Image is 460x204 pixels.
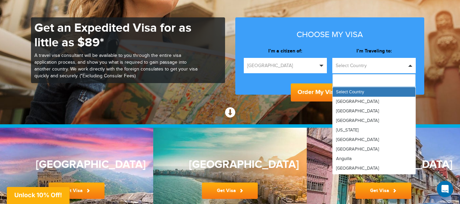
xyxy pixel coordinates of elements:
span: [GEOGRAPHIC_DATA] [336,118,379,123]
span: [GEOGRAPHIC_DATA] [336,99,379,104]
label: I’m Traveling to: [332,48,416,54]
span: [GEOGRAPHIC_DATA] [336,137,379,142]
span: [US_STATE] [336,127,359,133]
h3: [GEOGRAPHIC_DATA] [343,159,424,171]
h1: Get an Expedited Visa for as little as $89* [34,21,198,50]
div: Open Intercom Messenger [437,181,453,197]
a: Get Visa [355,183,411,199]
span: [GEOGRAPHIC_DATA] [336,146,379,152]
span: [GEOGRAPHIC_DATA] [247,62,318,69]
button: Order My Visa Now! [291,83,368,101]
h3: [GEOGRAPHIC_DATA] [36,159,117,171]
span: [GEOGRAPHIC_DATA] [336,166,379,171]
span: Select Country [336,89,364,95]
label: I’m a citizen of: [244,48,327,54]
span: Anguilla [336,156,352,161]
span: [GEOGRAPHIC_DATA] [336,108,379,114]
a: Get Visa [202,183,258,199]
div: Unlock 10% Off! [7,187,69,204]
h3: [GEOGRAPHIC_DATA] [189,159,271,171]
span: Select Country [336,62,406,69]
span: Unlock 10% Off! [14,191,62,199]
a: Get Visa [49,183,105,199]
button: [GEOGRAPHIC_DATA] [244,58,327,73]
button: Select Country [332,58,416,73]
h3: Choose my visa [244,30,416,39]
p: A travel visa consultant will be available to you through the entire visa application process, an... [34,52,198,80]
